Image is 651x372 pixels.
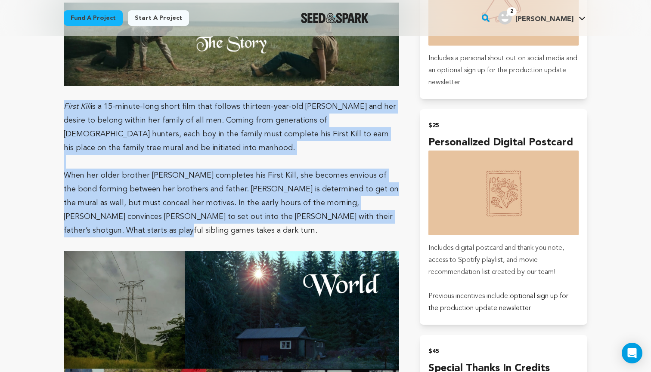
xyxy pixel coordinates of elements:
[428,242,579,278] p: Includes digital postcard and thank you note, access to Spotify playlist, and movie recommendatio...
[64,100,399,155] p: is a 15-minute-long short film that follows thirteen-year-old [PERSON_NAME] and her desire to bel...
[128,10,189,26] a: Start a project
[428,345,579,357] h2: $45
[64,3,399,86] img: 1751574901-image.png
[428,135,579,151] h4: Personalized Digital Postcard
[64,10,123,26] a: Fund a project
[428,293,568,312] span: optional sign up for the production update newsletter
[301,13,369,23] a: Seed&Spark Homepage
[498,11,512,25] img: user.png
[507,7,517,16] span: 2
[496,9,587,25] a: Fleming F.'s Profile
[420,109,587,324] button: $25 Personalized Digital Postcard incentive Includes digital postcard and thank you note, access ...
[428,290,579,314] p: Previous incentives include:
[496,9,587,27] span: Fleming F.'s Profile
[428,151,579,235] img: incentive
[498,11,573,25] div: Fleming F.'s Profile
[428,120,579,132] h2: $25
[64,103,90,111] em: First Kill
[622,343,642,363] div: Open Intercom Messenger
[301,13,369,23] img: Seed&Spark Logo Dark Mode
[515,16,573,23] span: [PERSON_NAME]
[428,52,579,89] p: Includes a personal shout out on social media and an optional sign up for the production update n...
[64,169,399,237] p: When her older brother [PERSON_NAME] completes his First Kill, she becomes envious of the bond fo...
